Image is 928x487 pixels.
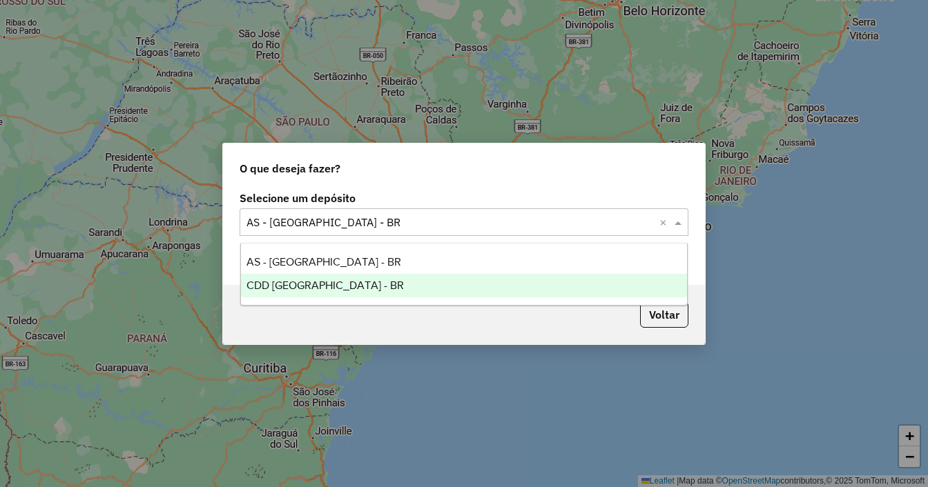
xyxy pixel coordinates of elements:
label: Selecione um depósito [240,190,688,206]
button: Voltar [640,301,688,328]
span: Clear all [659,214,671,230]
span: CDD [GEOGRAPHIC_DATA] - BR [246,279,404,291]
ng-dropdown-panel: Options list [240,243,688,306]
span: AS - [GEOGRAPHIC_DATA] - BR [246,256,401,268]
span: O que deseja fazer? [240,160,340,177]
